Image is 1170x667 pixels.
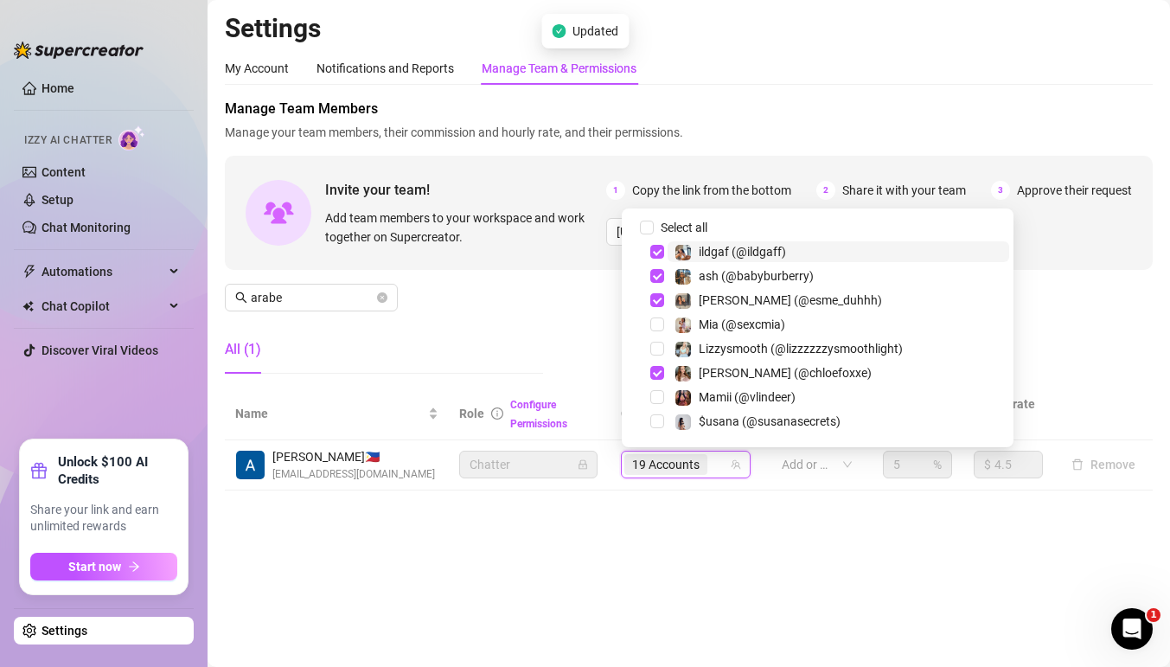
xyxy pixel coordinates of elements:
[731,459,741,470] span: team
[42,193,74,207] a: Setup
[14,42,144,59] img: logo-BBDzfeDw.svg
[654,218,714,237] span: Select all
[325,179,606,201] span: Invite your team!
[42,258,164,285] span: Automations
[22,265,36,279] span: thunderbolt
[650,293,664,307] span: Select tree node
[552,24,566,38] span: check-circle
[699,269,814,283] span: ash (@babyburberry)
[118,125,145,151] img: AI Chatter
[650,245,664,259] span: Select tree node
[251,288,374,307] input: Search members
[675,342,691,357] img: Lizzysmooth (@lizzzzzzysmoothlight)
[128,561,140,573] span: arrow-right
[632,181,791,200] span: Copy the link from the bottom
[650,366,664,380] span: Select tree node
[225,12,1153,45] h2: Settings
[816,181,835,200] span: 2
[675,414,691,430] img: $usana (@susanasecrets)
[510,399,567,430] a: Configure Permissions
[42,221,131,234] a: Chat Monitoring
[42,292,164,320] span: Chat Copilot
[675,245,691,260] img: ildgaf (@ildgaff)
[699,342,903,356] span: Lizzysmooth (@lizzzzzzysmoothlight)
[1065,454,1142,475] button: Remove
[30,502,177,536] span: Share your link and earn unlimited rewards
[650,390,664,404] span: Select tree node
[675,317,691,333] img: Mia (@sexcmia)
[235,292,247,304] span: search
[675,390,691,406] img: Mamii (@vlindeer)
[1111,608,1153,650] iframe: Intercom live chat
[650,269,664,283] span: Select tree node
[842,181,966,200] span: Share it with your team
[1017,181,1132,200] span: Approve their request
[699,366,872,380] span: [PERSON_NAME] (@chloefoxxe)
[675,269,691,285] img: ash (@babyburberry)
[24,132,112,149] span: Izzy AI Chatter
[316,59,454,78] div: Notifications and Reports
[699,317,785,331] span: Mia (@sexcmia)
[482,59,636,78] div: Manage Team & Permissions
[699,245,786,259] span: ildgaf (@ildgaff)
[606,181,625,200] span: 1
[225,339,261,360] div: All (1)
[22,300,34,312] img: Chat Copilot
[30,462,48,479] span: gift
[650,317,664,331] span: Select tree node
[272,447,435,466] span: [PERSON_NAME] 🇵🇭
[225,59,289,78] div: My Account
[377,292,387,303] button: close-circle
[325,208,599,247] span: Add team members to your workspace and work together on Supercreator.
[42,624,87,638] a: Settings
[624,454,707,475] span: 19 Accounts
[632,455,700,474] span: 19 Accounts
[225,388,449,440] th: Name
[42,81,74,95] a: Home
[675,293,691,309] img: Esmeralda (@esme_duhhh)
[699,390,796,404] span: Mamii (@vlindeer)
[236,451,265,479] img: Antonio Hernan Arabejo
[225,99,1153,119] span: Manage Team Members
[572,22,618,41] span: Updated
[491,407,503,420] span: info-circle
[58,453,177,488] strong: Unlock $100 AI Credits
[272,466,435,483] span: [EMAIL_ADDRESS][DOMAIN_NAME]
[30,553,177,580] button: Start nowarrow-right
[459,407,484,420] span: Role
[470,452,587,478] span: Chatter
[225,123,1153,142] span: Manage your team members, their commission and hourly rate, and their permissions.
[42,343,158,357] a: Discover Viral Videos
[68,560,121,574] span: Start now
[699,293,882,307] span: [PERSON_NAME] (@esme_duhhh)
[621,404,735,423] span: Creator accounts
[650,414,664,428] span: Select tree node
[650,342,664,356] span: Select tree node
[1147,608,1160,622] span: 1
[699,414,841,428] span: $usana (@susanasecrets)
[991,181,1010,200] span: 3
[578,459,588,470] span: lock
[675,366,691,382] img: Chloe (@chloefoxxe)
[42,165,86,179] a: Content
[235,404,425,423] span: Name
